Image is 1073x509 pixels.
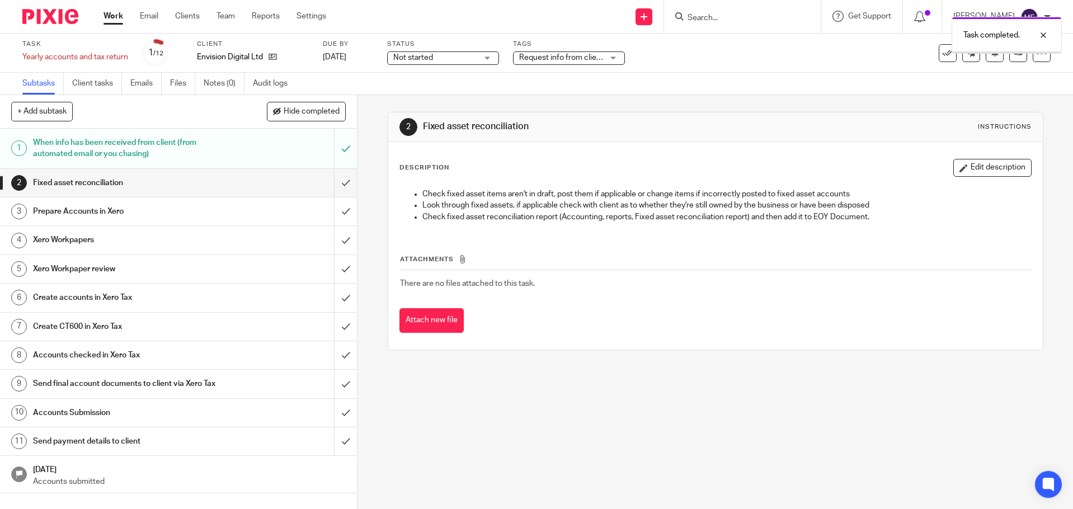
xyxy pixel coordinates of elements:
a: Emails [130,73,162,95]
label: Client [197,40,309,49]
span: [DATE] [323,53,346,61]
span: Not started [393,54,433,62]
div: 7 [11,319,27,334]
img: Pixie [22,9,78,24]
a: Client tasks [72,73,122,95]
button: Attach new file [399,308,464,333]
p: Check fixed asset reconciliation report (Accounting, reports, Fixed asset reconciliation report) ... [422,211,1031,223]
div: 2 [11,175,27,191]
a: Settings [297,11,326,22]
small: /12 [153,50,163,56]
h1: Send payment details to client [33,433,227,450]
label: Due by [323,40,373,49]
img: svg%3E [1020,8,1038,26]
div: 5 [11,261,27,277]
p: Description [399,163,449,172]
h1: Xero Workpaper review [33,261,227,277]
a: Clients [175,11,200,22]
div: 10 [11,405,27,421]
a: Notes (0) [204,73,244,95]
h1: Fixed asset reconciliation [33,175,227,191]
p: Check fixed asset items aren't in draft, post them if applicable or change items if incorrectly p... [422,188,1031,200]
div: 3 [11,204,27,219]
a: Audit logs [253,73,296,95]
a: Email [140,11,158,22]
div: 8 [11,347,27,363]
div: 11 [11,433,27,449]
button: + Add subtask [11,102,73,121]
p: Task completed. [963,30,1020,41]
div: 9 [11,376,27,392]
h1: When info has been received from client (from automated email or you chasing) [33,134,227,163]
div: 1 [148,46,163,59]
a: Files [170,73,195,95]
p: Accounts submitted [33,476,346,487]
p: Look through fixed assets, if applicable check with client as to whether they're still owned by t... [422,200,1031,211]
div: 6 [11,290,27,305]
span: Request info from client [519,54,604,62]
a: Team [217,11,235,22]
button: Edit description [953,159,1032,177]
div: Yearly accounts and tax return [22,51,128,63]
h1: Send final account documents to client via Xero Tax [33,375,227,392]
label: Task [22,40,128,49]
span: Attachments [400,256,454,262]
h1: Create accounts in Xero Tax [33,289,227,306]
p: Envision Digital Ltd [197,51,263,63]
h1: Prepare Accounts in Xero [33,203,227,220]
label: Status [387,40,499,49]
span: Hide completed [284,107,340,116]
button: Hide completed [267,102,346,121]
div: 2 [399,118,417,136]
h1: Accounts checked in Xero Tax [33,347,227,364]
a: Reports [252,11,280,22]
a: Subtasks [22,73,64,95]
a: Work [103,11,123,22]
h1: Xero Workpapers [33,232,227,248]
h1: Create CT600 in Xero Tax [33,318,227,335]
div: 1 [11,140,27,156]
div: 4 [11,233,27,248]
h1: Accounts Submission [33,404,227,421]
div: Instructions [978,122,1032,131]
span: There are no files attached to this task. [400,280,535,288]
h1: [DATE] [33,461,346,475]
label: Tags [513,40,625,49]
h1: Fixed asset reconciliation [423,121,739,133]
